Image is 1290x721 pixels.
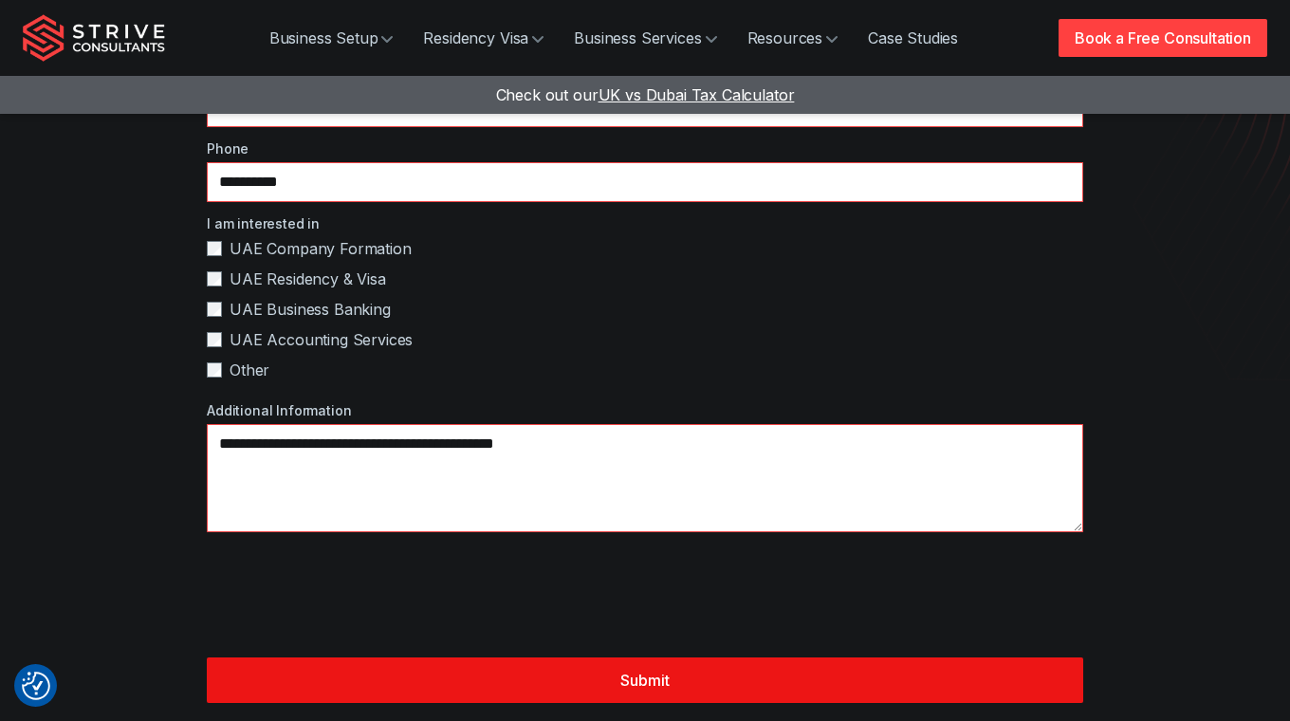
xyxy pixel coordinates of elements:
input: UAE Company Formation [207,241,222,256]
a: Business Setup [254,19,409,57]
a: Residency Visa [408,19,559,57]
label: Phone [207,139,1083,158]
img: Strive Consultants [23,14,165,62]
input: Other [207,362,222,378]
a: Book a Free Consultation [1059,19,1267,57]
span: UK vs Dubai Tax Calculator [599,85,795,104]
input: UAE Accounting Services [207,332,222,347]
span: UAE Accounting Services [230,328,413,351]
span: Other [230,359,269,381]
img: Revisit consent button [22,672,50,700]
a: Business Services [559,19,731,57]
button: Consent Preferences [22,672,50,700]
span: UAE Business Banking [230,298,391,321]
a: Resources [732,19,854,57]
iframe: reCAPTCHA [207,561,495,635]
a: Case Studies [853,19,973,57]
label: I am interested in [207,213,1083,233]
a: Check out ourUK vs Dubai Tax Calculator [496,85,795,104]
label: Additional Information [207,400,1083,420]
input: UAE Residency & Visa [207,271,222,287]
button: Submit [207,657,1083,703]
span: UAE Residency & Visa [230,268,386,290]
input: UAE Business Banking [207,302,222,317]
span: UAE Company Formation [230,237,412,260]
